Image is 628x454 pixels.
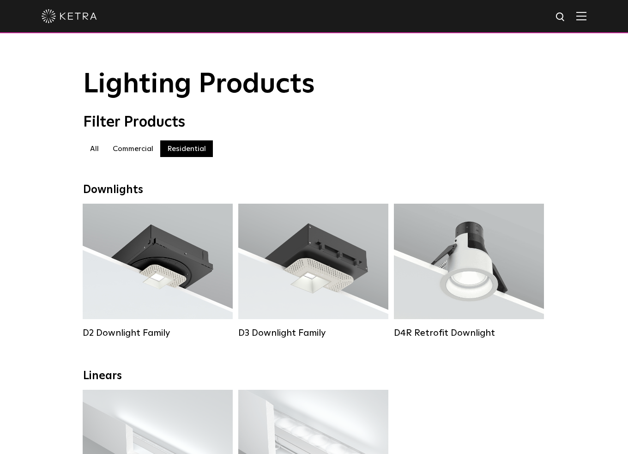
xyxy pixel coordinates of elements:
[83,369,545,383] div: Linears
[160,140,213,157] label: Residential
[106,140,160,157] label: Commercial
[555,12,567,23] img: search icon
[83,114,545,131] div: Filter Products
[238,327,388,339] div: D3 Downlight Family
[83,71,315,98] span: Lighting Products
[83,327,233,339] div: D2 Downlight Family
[576,12,586,20] img: Hamburger%20Nav.svg
[238,204,388,339] a: D3 Downlight Family Lumen Output:700 / 900 / 1100Colors:White / Black / Silver / Bronze / Paintab...
[83,183,545,197] div: Downlights
[83,140,106,157] label: All
[394,327,544,339] div: D4R Retrofit Downlight
[394,204,544,339] a: D4R Retrofit Downlight Lumen Output:800Colors:White / BlackBeam Angles:15° / 25° / 40° / 60°Watta...
[83,204,233,339] a: D2 Downlight Family Lumen Output:1200Colors:White / Black / Gloss Black / Silver / Bronze / Silve...
[42,9,97,23] img: ketra-logo-2019-white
